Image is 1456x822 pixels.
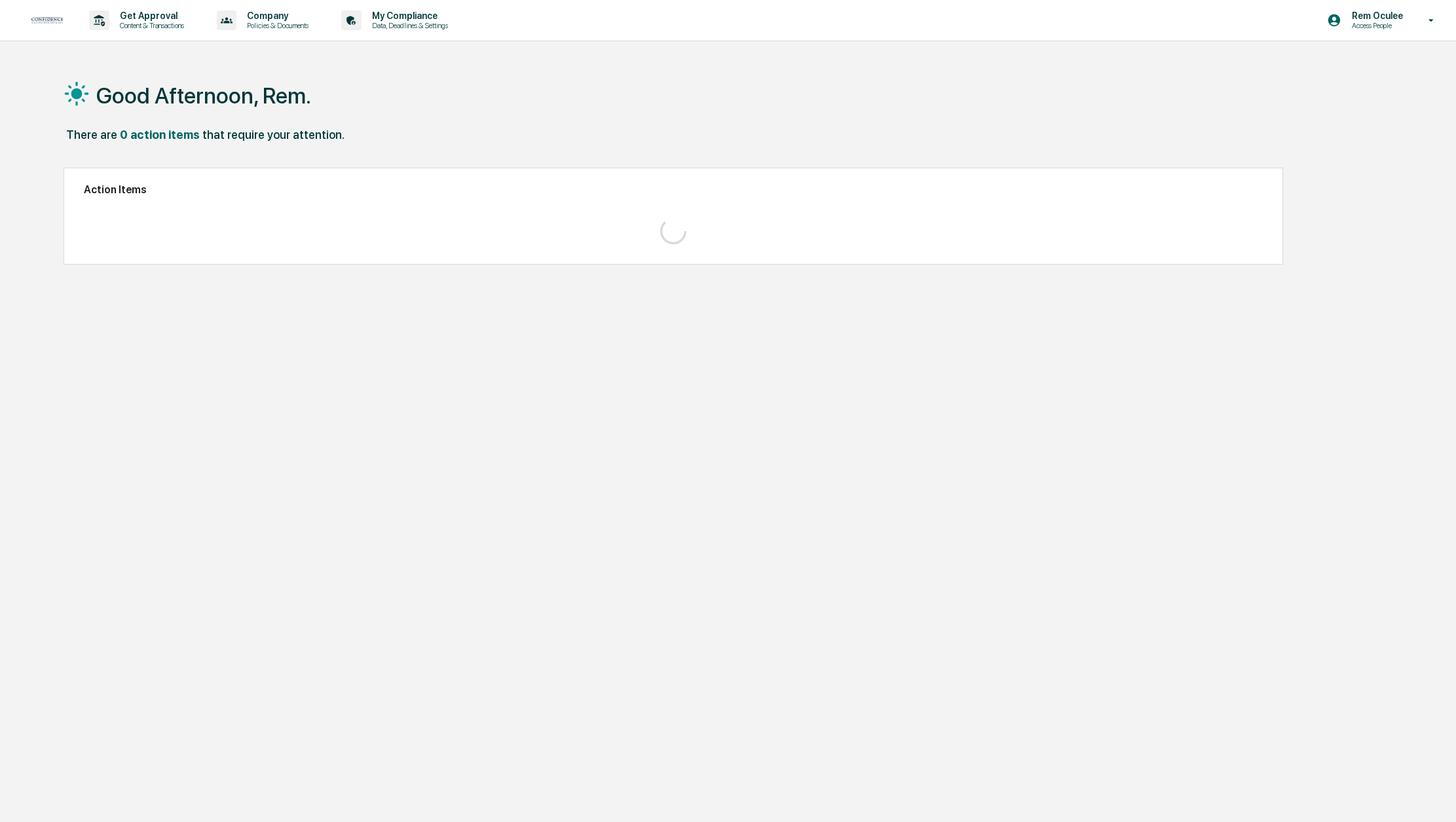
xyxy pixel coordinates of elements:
p: Content & Transactions [109,21,191,30]
div: There are [66,128,117,141]
p: Rem Oculee [1341,10,1409,21]
p: Get Approval [109,10,191,21]
img: logo [31,17,63,24]
p: Data, Deadlines & Settings [362,21,455,30]
div: that require your attention. [202,128,345,141]
p: My Compliance [362,10,455,21]
p: Company [236,10,315,21]
p: Policies & Documents [236,21,315,30]
h2: Action Items [84,183,1263,196]
h1: Good Afternoon, Rem. [96,83,311,109]
p: Access People [1341,21,1409,30]
div: 0 action items [120,128,200,141]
